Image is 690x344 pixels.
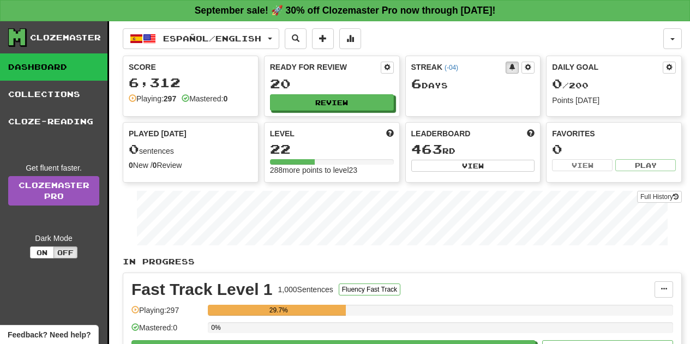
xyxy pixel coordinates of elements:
[129,160,253,171] div: New / Review
[223,94,227,103] strong: 0
[411,128,471,139] span: Leaderboard
[637,191,682,203] button: Full History
[270,165,394,176] div: 288 more points to level 23
[552,142,676,156] div: 0
[386,128,394,139] span: Score more points to level up
[552,159,613,171] button: View
[552,62,663,74] div: Daily Goal
[8,162,99,173] div: Get fluent faster.
[270,142,394,156] div: 22
[270,128,295,139] span: Level
[129,76,253,89] div: 6,312
[129,141,139,156] span: 0
[182,93,227,104] div: Mastered:
[131,322,202,340] div: Mastered: 0
[339,28,361,49] button: More stats
[270,94,394,111] button: Review
[129,93,176,104] div: Playing:
[195,5,496,16] strong: September sale! 🚀 30% off Clozemaster Pro now through [DATE]!
[278,284,333,295] div: 1,000 Sentences
[285,28,307,49] button: Search sentences
[552,76,562,91] span: 0
[8,329,91,340] span: Open feedback widget
[445,64,458,71] a: (-04)
[8,233,99,244] div: Dark Mode
[411,160,535,172] button: View
[163,34,261,43] span: Español / English
[30,32,101,43] div: Clozemaster
[270,62,381,73] div: Ready for Review
[552,81,589,90] span: / 200
[123,256,682,267] p: In Progress
[153,161,157,170] strong: 0
[411,76,422,91] span: 6
[129,62,253,73] div: Score
[270,77,394,90] div: 20
[411,142,535,156] div: rd
[552,128,676,139] div: Favorites
[129,161,133,170] strong: 0
[129,128,187,139] span: Played [DATE]
[8,176,99,206] a: ClozemasterPro
[164,94,176,103] strong: 297
[30,246,54,258] button: On
[411,77,535,91] div: Day s
[131,281,273,298] div: Fast Track Level 1
[411,62,506,73] div: Streak
[129,142,253,156] div: sentences
[312,28,334,49] button: Add sentence to collection
[615,159,676,171] button: Play
[527,128,535,139] span: This week in points, UTC
[53,246,77,258] button: Off
[411,141,442,156] span: 463
[131,305,202,323] div: Playing: 297
[123,28,279,49] button: Español/English
[211,305,346,316] div: 29.7%
[552,95,676,106] div: Points [DATE]
[339,283,400,295] button: Fluency Fast Track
